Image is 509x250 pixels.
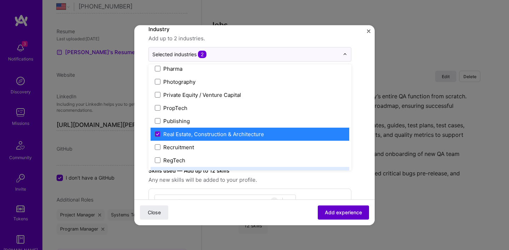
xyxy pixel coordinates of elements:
button: Add experience [318,205,369,219]
div: Private Equity / Venture Capital [163,91,241,99]
span: Add up to 2 industries. [148,34,351,43]
div: Enter skills... [159,197,191,205]
div: Real Estate, Construction & Architecture [163,130,264,138]
div: 12 [270,197,278,205]
div: Photography [163,78,195,86]
span: Add experience [325,209,362,216]
span: Close [148,209,161,216]
div: Recruitment [163,144,194,151]
div: PropTech [163,104,187,112]
button: Close [140,205,168,219]
div: Publishing [163,117,190,125]
span: Any new skills will be added to your profile. [148,176,351,184]
button: Close [367,29,370,37]
span: 2 [198,51,206,58]
label: Industry [148,25,351,34]
div: RegTech [163,157,185,164]
label: Skills used — Add up to 12 skills [148,167,351,175]
div: Selected industries [152,51,206,58]
img: drop icon [343,52,347,56]
div: Religion [163,170,184,177]
div: Pharma [163,65,182,72]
